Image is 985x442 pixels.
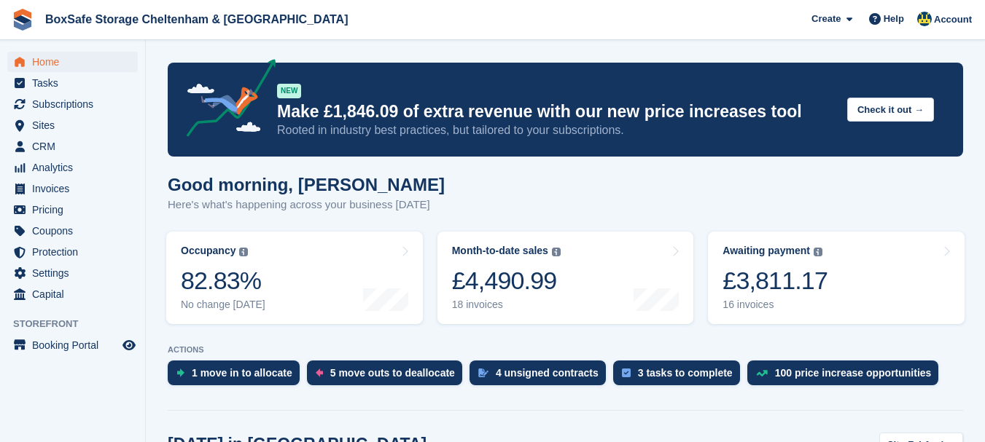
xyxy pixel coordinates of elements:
a: menu [7,284,138,304]
p: Make £1,846.09 of extra revenue with our new price increases tool [277,101,836,122]
span: Pricing [32,200,120,220]
span: Subscriptions [32,94,120,114]
a: 1 move in to allocate [168,360,307,392]
a: menu [7,178,138,199]
div: 1 move in to allocate [192,367,292,379]
div: 16 invoices [723,299,828,311]
p: Rooted in industry best practices, but tailored to your subscriptions. [277,122,836,138]
a: menu [7,136,138,157]
img: move_ins_to_allocate_icon-fdf77a2bb77ea45bf5b3d319d69a93e2d87916cf1d5bf7949dd705db3b84f3ca.svg [176,368,184,377]
a: menu [7,115,138,135]
div: Awaiting payment [723,245,810,257]
a: 5 move outs to deallocate [307,360,470,392]
img: icon-info-grey-7440780725fd019a000dd9b08b2336e03edf1995a4989e88bcd33f0948082b44.svg [814,248,822,256]
div: 3 tasks to complete [638,367,733,379]
span: Tasks [32,73,120,93]
div: 5 move outs to deallocate [330,367,455,379]
span: Analytics [32,157,120,178]
img: contract_signature_icon-13c848040528278c33f63329250d36e43548de30e8caae1d1a13099fd9432cc5.svg [478,368,488,377]
a: Preview store [120,336,138,354]
a: BoxSafe Storage Cheltenham & [GEOGRAPHIC_DATA] [39,7,354,31]
div: Month-to-date sales [452,245,548,257]
div: 18 invoices [452,299,561,311]
a: Occupancy 82.83% No change [DATE] [166,232,423,324]
span: Account [934,12,972,27]
a: menu [7,94,138,114]
img: price_increase_opportunities-93ffe204e8149a01c8c9dc8f82e8f89637d9d84a8eef4429ea346261dce0b2c0.svg [756,370,768,376]
a: Awaiting payment £3,811.17 16 invoices [708,232,965,324]
a: menu [7,200,138,220]
img: task-75834270c22a3079a89374b754ae025e5fb1db73e45f91037f5363f120a921f8.svg [622,368,631,377]
span: Create [811,12,841,26]
img: Kim Virabi [917,12,932,26]
span: Booking Portal [32,335,120,355]
span: Protection [32,242,120,262]
img: icon-info-grey-7440780725fd019a000dd9b08b2336e03edf1995a4989e88bcd33f0948082b44.svg [552,248,561,256]
span: CRM [32,136,120,157]
a: menu [7,242,138,262]
span: Settings [32,263,120,283]
img: stora-icon-8386f47178a22dfd0bd8f6a31ec36ba5ce8667c1dd55bd0f319d3a0aa187defe.svg [12,9,34,31]
div: £3,811.17 [723,266,828,296]
img: icon-info-grey-7440780725fd019a000dd9b08b2336e03edf1995a4989e88bcd33f0948082b44.svg [239,248,248,256]
div: £4,490.99 [452,266,561,296]
h1: Good morning, [PERSON_NAME] [168,175,445,194]
span: Sites [32,115,120,135]
button: Check it out → [847,98,934,122]
span: Coupons [32,221,120,241]
div: Occupancy [181,245,235,257]
a: menu [7,335,138,355]
a: menu [7,157,138,178]
a: menu [7,263,138,283]
a: Month-to-date sales £4,490.99 18 invoices [437,232,694,324]
div: No change [DATE] [181,299,265,311]
a: menu [7,221,138,241]
a: menu [7,73,138,93]
a: menu [7,52,138,72]
span: Help [884,12,904,26]
div: 4 unsigned contracts [496,367,599,379]
a: 4 unsigned contracts [470,360,613,392]
img: price-adjustments-announcement-icon-8257ccfd72463d97f412b2fc003d46551f7dbcb40ab6d574587a9cd5c0d94... [174,59,276,142]
span: Home [32,52,120,72]
p: ACTIONS [168,345,963,355]
span: Storefront [13,317,145,331]
div: NEW [277,84,301,98]
a: 3 tasks to complete [613,360,747,392]
img: move_outs_to_deallocate_icon-f764333ba52eb49d3ac5e1228854f67142a1ed5810a6f6cc68b1a99e826820c5.svg [316,368,323,377]
span: Invoices [32,178,120,199]
div: 100 price increase opportunities [775,367,932,379]
span: Capital [32,284,120,304]
div: 82.83% [181,266,265,296]
a: 100 price increase opportunities [747,360,946,392]
p: Here's what's happening across your business [DATE] [168,197,445,213]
